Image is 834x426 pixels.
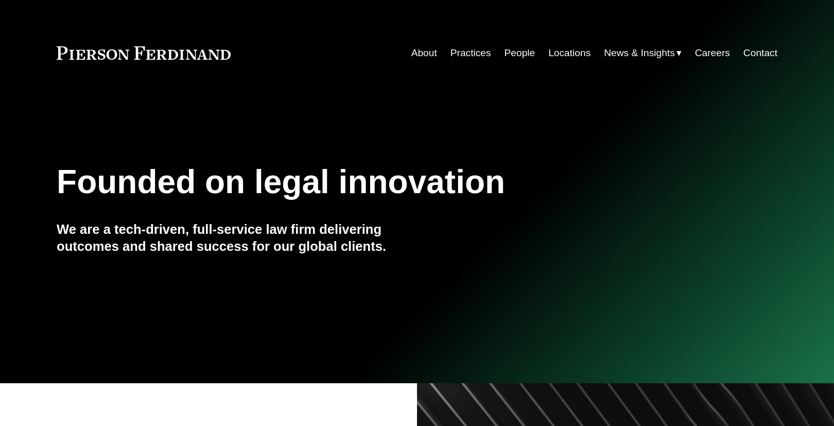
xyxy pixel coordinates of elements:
[604,43,682,63] a: folder dropdown
[695,43,730,63] a: Careers
[604,44,675,62] span: News & Insights
[505,43,535,63] a: People
[743,43,777,63] a: Contact
[450,43,491,63] a: Practices
[57,221,417,254] h4: We are a tech-driven, full-service law firm delivering outcomes and shared success for our global...
[57,163,657,201] h1: Founded on legal innovation
[548,43,590,63] a: Locations
[411,43,437,63] a: About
